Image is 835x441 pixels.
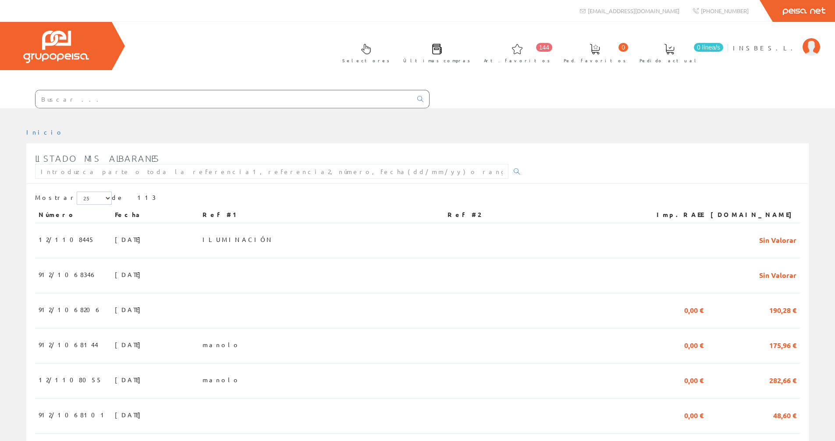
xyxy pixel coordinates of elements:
input: Introduzca parte o toda la referencia1, referencia2, número, fecha(dd/mm/yy) o rango de fechas(dd... [35,164,508,179]
th: Ref #1 [199,207,444,223]
span: [DATE] [115,302,145,317]
span: 175,96 € [769,337,796,352]
a: INSBE S.L. [733,36,820,45]
span: ILUMINACIÓN [203,232,274,247]
span: 48,60 € [773,407,796,422]
div: de 113 [35,192,800,207]
span: 12/1108445 [39,232,95,247]
span: Sin Valorar [759,267,796,282]
a: Últimas compras [394,36,475,68]
span: 912/1068144 [39,337,98,352]
span: Art. favoritos [484,56,550,65]
span: 282,66 € [769,372,796,387]
span: 0,00 € [684,407,704,422]
span: 12/1108055 [39,372,102,387]
span: Sin Valorar [759,232,796,247]
input: Buscar ... [36,90,412,108]
span: manolo [203,337,240,352]
select: Mostrar [77,192,112,205]
img: Grupo Peisa [23,31,89,63]
span: 0 [618,43,628,52]
span: 0 línea/s [694,43,723,52]
span: Listado mis albaranes [35,153,160,164]
span: 144 [536,43,552,52]
span: 0,00 € [684,302,704,317]
th: Fecha [111,207,199,223]
span: 0,00 € [684,337,704,352]
a: Inicio [26,128,64,136]
span: Selectores [342,56,390,65]
span: Ped. favoritos [564,56,626,65]
th: Ref #2 [444,207,641,223]
span: [PHONE_NUMBER] [701,7,749,14]
span: 0,00 € [684,372,704,387]
span: [DATE] [115,232,145,247]
span: [DATE] [115,372,145,387]
span: [DATE] [115,407,145,422]
span: 912/1068346 [39,267,97,282]
span: manolo [203,372,240,387]
th: Número [35,207,111,223]
span: Últimas compras [403,56,470,65]
span: 190,28 € [769,302,796,317]
span: 912/1068101 [39,407,108,422]
a: 144 Art. favoritos [475,36,554,68]
span: [DATE] [115,267,145,282]
span: 912/1068206 [39,302,102,317]
span: [DATE] [115,337,145,352]
span: [EMAIL_ADDRESS][DOMAIN_NAME] [588,7,679,14]
th: [DOMAIN_NAME] [707,207,800,223]
th: Imp.RAEE [641,207,707,223]
span: INSBE S.L. [733,43,798,52]
span: Pedido actual [640,56,699,65]
a: Selectores [334,36,394,68]
label: Mostrar [35,192,112,205]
